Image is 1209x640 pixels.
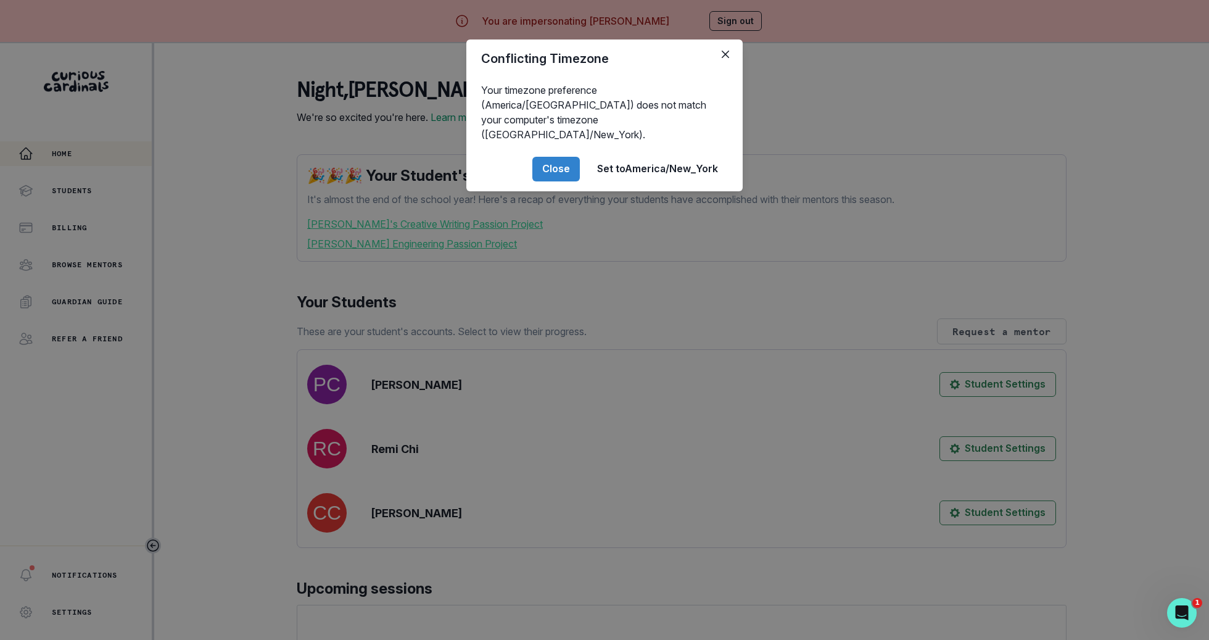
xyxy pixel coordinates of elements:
iframe: Intercom live chat [1167,598,1197,628]
button: Close [532,157,580,181]
button: Set toAmerica/New_York [587,157,728,181]
header: Conflicting Timezone [466,39,743,78]
button: Close [716,44,735,64]
div: Your timezone preference (America/[GEOGRAPHIC_DATA]) does not match your computer's timezone ([GE... [466,78,743,147]
span: 1 [1192,598,1202,608]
